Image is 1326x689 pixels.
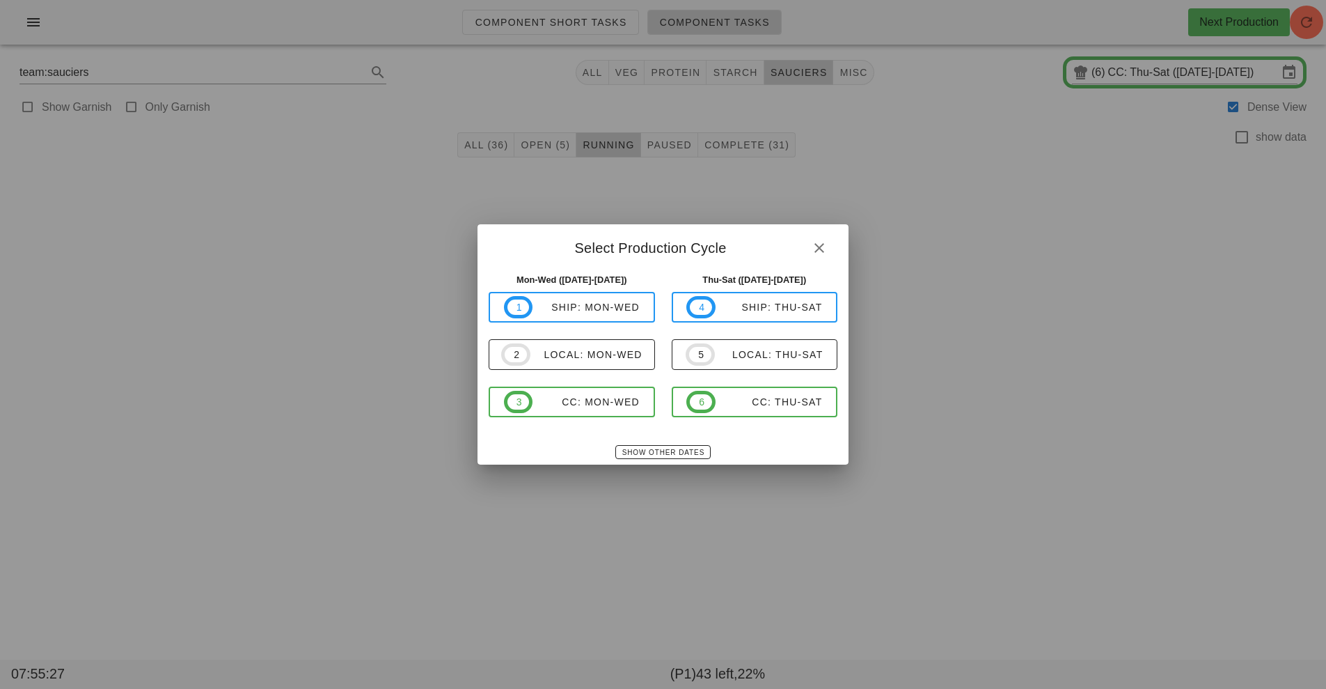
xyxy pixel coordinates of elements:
[516,394,521,410] span: 3
[532,396,640,408] div: CC: Mon-Wed
[672,292,838,323] button: 4ship: Thu-Sat
[672,339,838,370] button: 5local: Thu-Sat
[716,302,823,313] div: ship: Thu-Sat
[698,394,704,410] span: 6
[489,292,655,323] button: 1ship: Mon-Wed
[513,347,519,362] span: 2
[698,300,704,315] span: 4
[489,387,655,417] button: 3CC: Mon-Wed
[615,445,711,459] button: Show Other Dates
[715,349,823,360] div: local: Thu-Sat
[672,387,838,417] button: 6CC: Thu-Sat
[516,300,521,315] span: 1
[530,349,642,360] div: local: Mon-Wed
[489,339,655,370] button: 2local: Mon-Wed
[716,396,823,408] div: CC: Thu-Sat
[702,274,806,285] strong: Thu-Sat ([DATE]-[DATE])
[697,347,703,362] span: 5
[622,449,704,456] span: Show Other Dates
[516,274,627,285] strong: Mon-Wed ([DATE]-[DATE])
[532,302,640,313] div: ship: Mon-Wed
[477,224,849,268] div: Select Production Cycle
